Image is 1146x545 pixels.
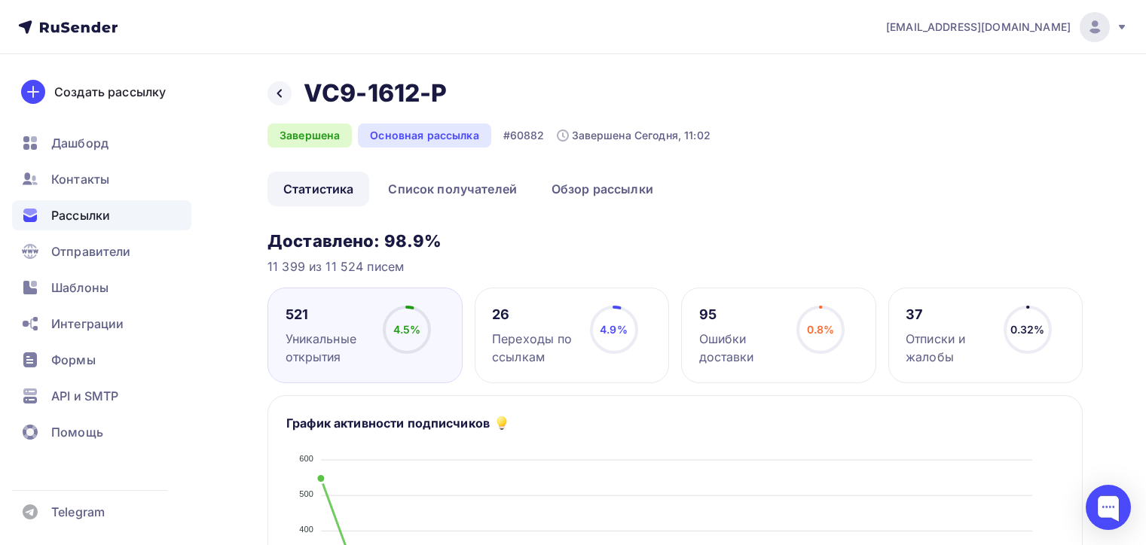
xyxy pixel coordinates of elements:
[54,83,166,101] div: Создать рассылку
[299,454,313,463] tspan: 600
[12,200,191,230] a: Рассылки
[536,172,669,206] a: Обзор рассылки
[393,323,421,336] span: 4.5%
[51,387,118,405] span: API и SMTP
[886,20,1071,35] span: [EMAIL_ADDRESS][DOMAIN_NAME]
[286,414,490,432] h5: График активности подписчиков
[267,230,1083,251] h3: Доставлено: 98.9%
[372,172,533,206] a: Список получателей
[267,123,352,148] div: Завершена
[12,164,191,194] a: Контакты
[304,78,447,108] h2: VC9-1612-P
[557,128,711,143] div: Завершена Сегодня, 11:02
[51,242,131,260] span: Отправители
[51,170,109,188] span: Контакты
[699,330,784,366] div: Ошибки доставки
[906,330,990,366] div: Отписки и жалобы
[886,12,1128,42] a: [EMAIL_ADDRESS][DOMAIN_NAME]
[492,330,576,366] div: Переходы по ссылкам
[358,123,490,148] div: Основная рассылка
[12,345,191,375] a: Формы
[51,423,103,441] span: Помощь
[906,306,990,324] div: 37
[51,503,105,521] span: Telegram
[12,128,191,158] a: Дашборд
[51,206,110,224] span: Рассылки
[299,525,313,534] tspan: 400
[51,315,124,333] span: Интеграции
[1010,323,1045,336] span: 0.32%
[286,330,370,366] div: Уникальные открытия
[51,134,108,152] span: Дашборд
[51,351,96,369] span: Формы
[12,236,191,266] a: Отправители
[492,306,576,324] div: 26
[699,306,784,324] div: 95
[299,489,313,498] tspan: 500
[600,323,628,336] span: 4.9%
[807,323,835,336] span: 0.8%
[286,306,370,324] div: 521
[267,257,1083,276] div: 11 399 из 11 524 писем
[503,128,545,143] div: #60882
[267,172,369,206] a: Статистика
[51,279,108,297] span: Шаблоны
[12,272,191,303] a: Шаблоны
